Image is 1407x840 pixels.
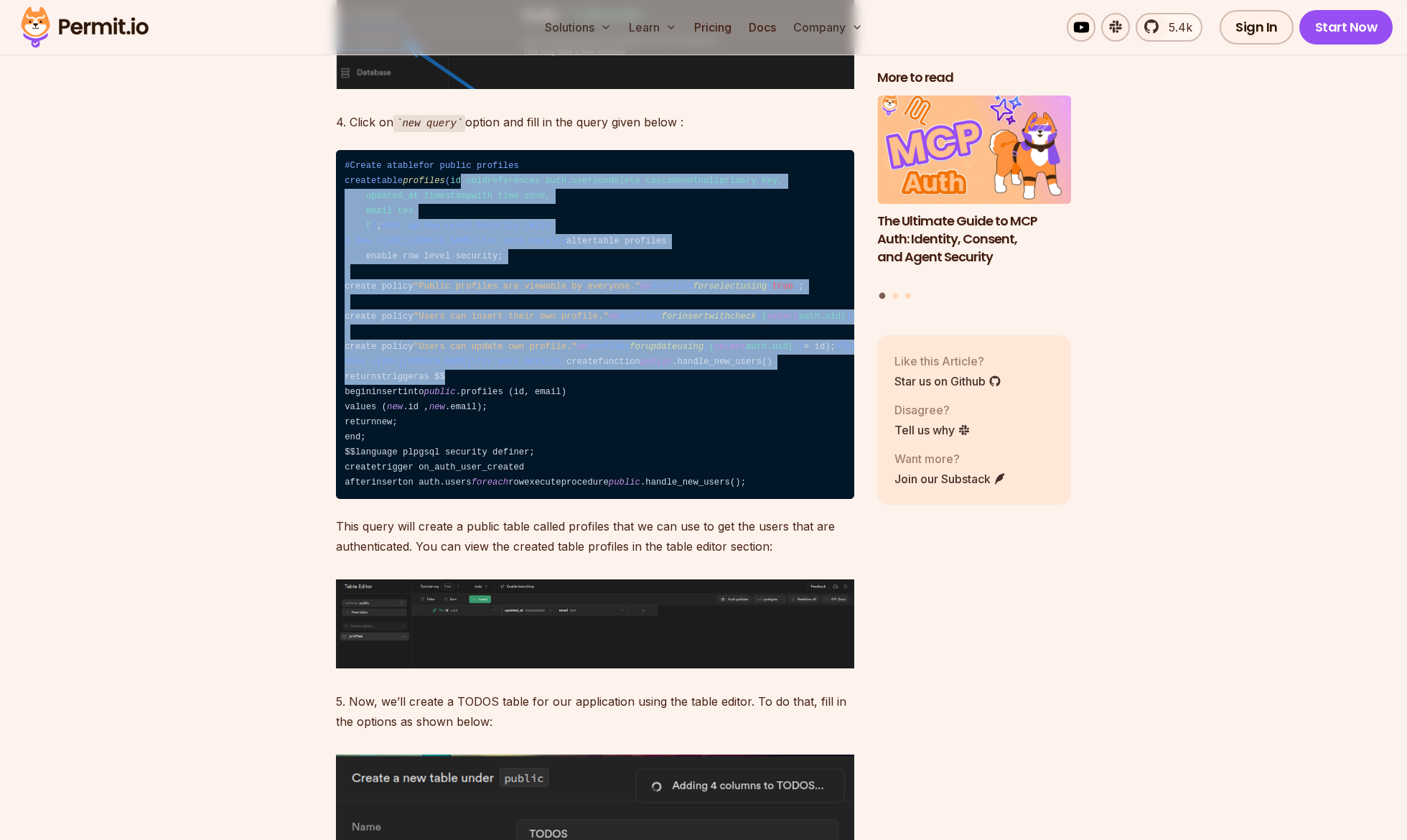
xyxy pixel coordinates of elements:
[1160,19,1192,36] span: 5.4k
[393,115,465,132] code: new query
[640,281,799,291] span: profiles ( )
[894,353,1001,370] p: Like this Article?
[743,13,782,42] a: Docs
[1220,10,1294,45] a: Sign In
[1299,10,1393,45] a: Start Now
[623,13,683,42] button: Learn
[836,342,1316,352] span: #Thistrigger automatically creates a profile entrywhen anewuser signs up via Supabase Auth.
[894,401,971,419] p: Disagree?
[714,342,746,352] span: select
[336,516,854,556] p: This query will create a public table called profiles that we can use to get the users that are a...
[877,213,1071,266] h3: The Ultimate Guide to MCP Auth: Identity, Consent, and Agent Security
[577,342,804,352] span: profiles ( ))
[772,281,793,291] span: true
[14,3,155,52] img: Permit logo
[387,402,403,412] span: new
[403,176,445,186] span: profiles
[336,579,854,668] img: image (58).png
[894,421,971,439] a: Tell us why
[640,281,651,291] span: on
[413,312,609,322] span: "Users can insert their own profile."
[767,312,798,322] span: select
[345,176,782,231] span: id uuidreferences auth.usersondelete cascadenotnullprimary key, updated_at timestampwith time zon...
[787,13,869,42] button: Company
[1136,13,1202,42] a: 5.4k
[894,450,1006,467] p: Want more?
[609,312,620,322] span: on
[345,236,566,246] span: # See <[URL][DOMAIN_NAME]>for more details
[345,357,566,367] span: #See <[URL][DOMAIN_NAME]>for more details.
[413,281,640,291] span: "Public profiles are viewable by everyone."
[345,161,519,171] span: #Create atablefor public profiles
[894,373,1001,390] a: Star us on Github
[894,470,1006,487] a: Join our Substack
[688,13,737,42] a: Pricing
[336,150,854,500] code: ; altertable profiles enable row level security; create policy ; create policy = id); create poli...
[877,95,1071,302] div: Posts
[693,281,767,291] span: forselectusing
[877,69,1071,87] h2: More to read
[472,477,508,487] span: foreach
[429,402,445,412] span: new
[336,691,854,732] p: 5. Now, we’ll create a TODOS table for our application using the table editor. To do that, fill i...
[892,293,898,299] button: Go to slide 2
[609,312,857,322] span: profiles ( ))
[877,95,1071,284] li: 1 of 3
[609,477,640,487] span: public
[762,312,846,322] span: ( auth.uid(
[336,112,854,133] p: 4. Click on option and fill in the query given below :
[640,357,672,367] span: public
[879,293,886,299] button: Go to slide 1
[661,312,756,322] span: forinsertwithcheck
[709,342,794,352] span: ( auth.uid(
[630,342,703,352] span: forupdateusing
[577,342,588,352] span: on
[424,387,456,397] span: public
[905,293,911,299] button: Go to slide 3
[877,95,1071,284] a: The Ultimate Guide to MCP Auth: Identity, Consent, and Agent SecurityThe Ultimate Guide to MCP Au...
[539,13,617,42] button: Solutions
[877,95,1071,205] img: The Ultimate Guide to MCP Auth: Identity, Consent, and Agent Security
[413,342,577,352] span: "Users can update own profile."
[345,176,782,231] span: createtable ( )
[382,221,551,231] span: #Set up Row Level Security (RLS)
